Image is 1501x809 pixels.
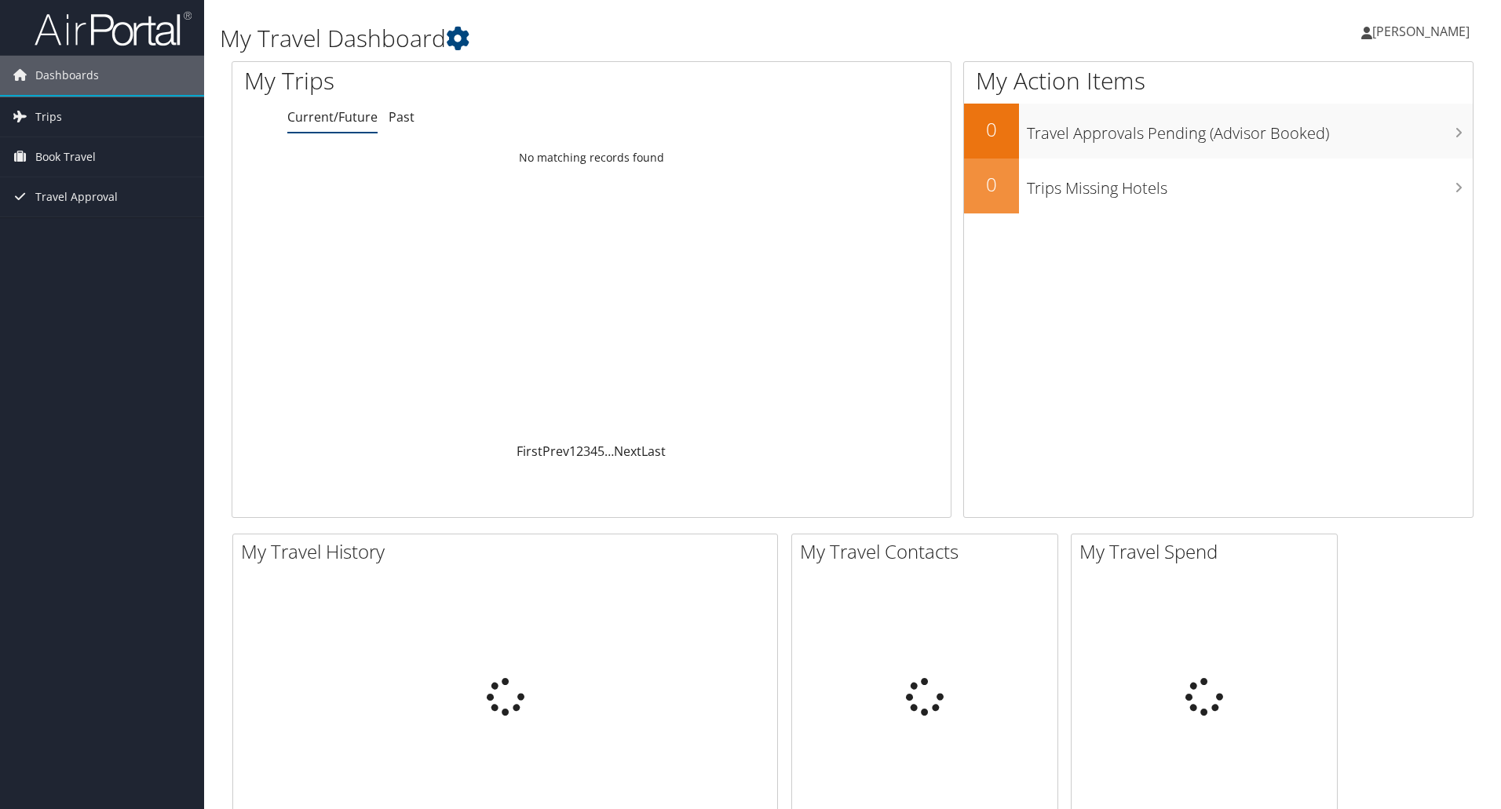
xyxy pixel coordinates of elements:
[614,443,641,460] a: Next
[590,443,597,460] a: 4
[1079,538,1337,565] h2: My Travel Spend
[1027,115,1473,144] h3: Travel Approvals Pending (Advisor Booked)
[232,144,951,172] td: No matching records found
[35,97,62,137] span: Trips
[576,443,583,460] a: 2
[35,56,99,95] span: Dashboards
[569,443,576,460] a: 1
[287,108,378,126] a: Current/Future
[964,64,1473,97] h1: My Action Items
[964,104,1473,159] a: 0Travel Approvals Pending (Advisor Booked)
[1372,23,1470,40] span: [PERSON_NAME]
[964,116,1019,143] h2: 0
[241,538,777,565] h2: My Travel History
[35,137,96,177] span: Book Travel
[800,538,1057,565] h2: My Travel Contacts
[641,443,666,460] a: Last
[583,443,590,460] a: 3
[1361,8,1485,55] a: [PERSON_NAME]
[220,22,1064,55] h1: My Travel Dashboard
[389,108,415,126] a: Past
[244,64,640,97] h1: My Trips
[964,171,1019,198] h2: 0
[597,443,604,460] a: 5
[517,443,542,460] a: First
[604,443,614,460] span: …
[35,10,192,47] img: airportal-logo.png
[35,177,118,217] span: Travel Approval
[542,443,569,460] a: Prev
[1027,169,1473,199] h3: Trips Missing Hotels
[964,159,1473,213] a: 0Trips Missing Hotels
